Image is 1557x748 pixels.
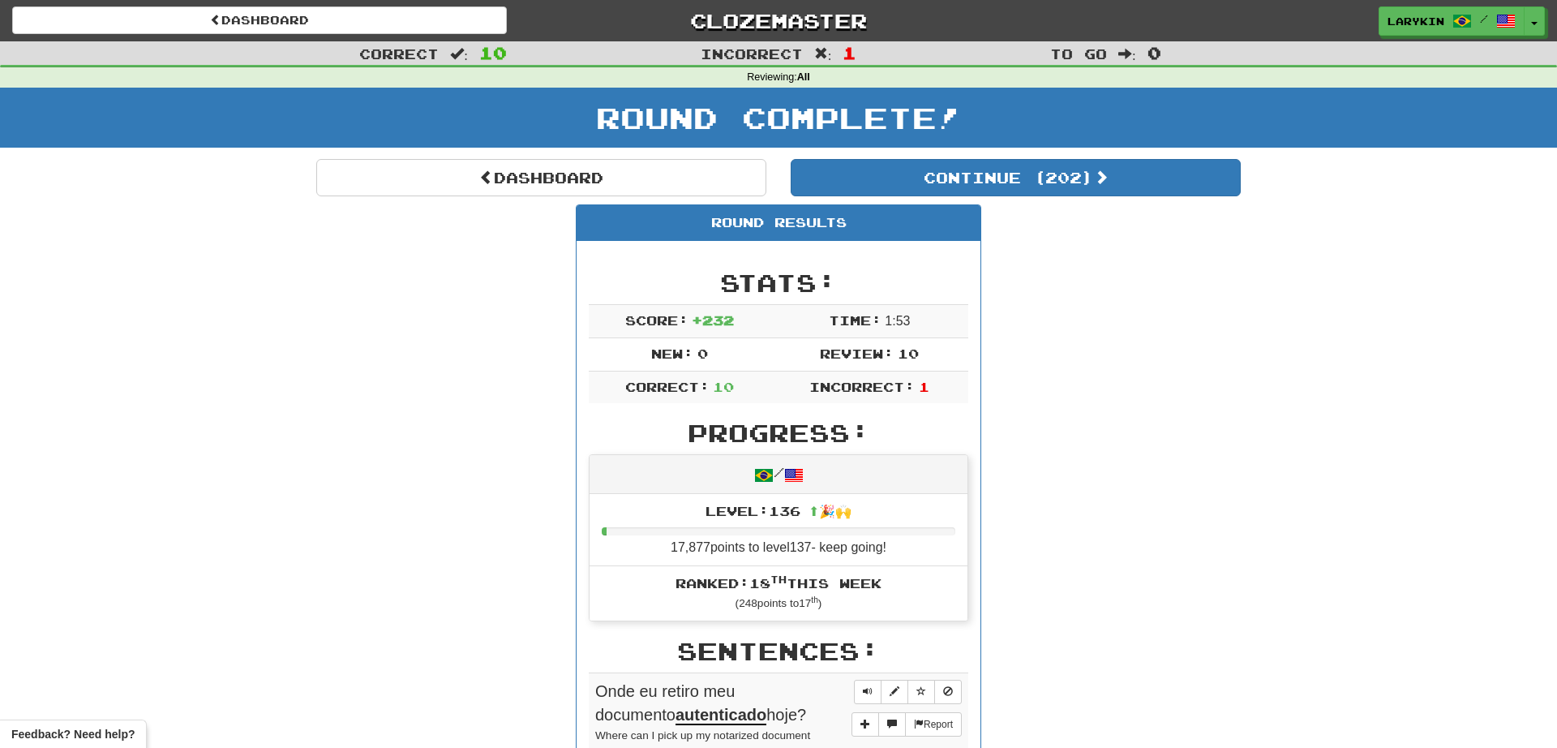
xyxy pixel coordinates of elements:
span: / [1480,13,1488,24]
span: : [814,47,832,61]
div: More sentence controls [851,712,962,737]
div: / [590,455,967,493]
span: : [450,47,468,61]
span: ⬆🎉🙌 [800,503,851,518]
button: Report [905,712,962,737]
h2: Sentences: [589,638,968,664]
a: Dashboard [12,6,507,34]
span: 0 [1147,43,1161,62]
span: 1 : 53 [885,314,910,328]
span: 0 [697,346,708,361]
span: 1 [843,43,856,62]
strong: All [797,71,810,83]
span: Incorrect [701,45,803,62]
button: Play sentence audio [854,680,881,704]
span: larykin [1388,14,1444,28]
sup: th [770,574,787,585]
h1: Round Complete! [6,101,1551,134]
span: + 232 [692,312,734,328]
span: Onde eu retiro meu documento hoje? [595,682,806,725]
span: To go [1050,45,1107,62]
sup: th [811,595,818,604]
span: Correct [359,45,439,62]
h2: Progress: [589,419,968,446]
div: Sentence controls [854,680,962,704]
span: Correct: [625,379,710,394]
span: Ranked: 18 this week [676,575,881,591]
button: Toggle favorite [907,680,935,704]
span: Time: [829,312,881,328]
span: Open feedback widget [11,726,135,742]
small: ( 248 points to 17 ) [736,597,822,609]
span: : [1118,47,1136,61]
button: Toggle ignore [934,680,962,704]
span: 10 [479,43,507,62]
div: Round Results [577,205,980,241]
span: 1 [919,379,929,394]
span: New: [651,346,693,361]
span: Incorrect: [809,379,915,394]
a: larykin / [1379,6,1525,36]
button: Add sentence to collection [851,712,879,737]
a: Clozemaster [531,6,1026,35]
li: 17,877 points to level 137 - keep going! [590,494,967,567]
button: Continue (202) [791,159,1241,196]
a: Dashboard [316,159,766,196]
u: autenticado [676,706,766,725]
span: Score: [625,312,688,328]
h2: Stats: [589,269,968,296]
span: Review: [820,346,894,361]
span: 10 [713,379,734,394]
span: Level: 136 [706,503,851,518]
span: 10 [898,346,919,361]
button: Edit sentence [881,680,908,704]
